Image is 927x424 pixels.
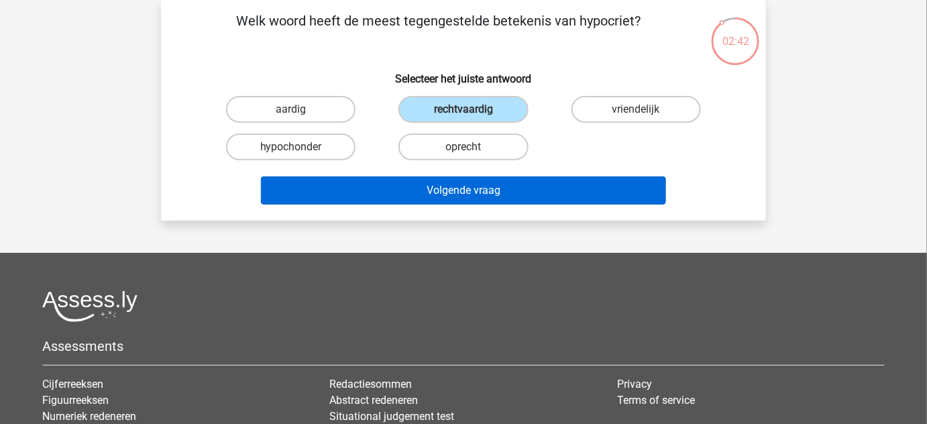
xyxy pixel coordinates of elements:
[42,394,109,407] a: Figuurreeksen
[617,378,652,390] a: Privacy
[226,134,356,160] label: hypochonder
[617,394,695,407] a: Terms of service
[398,134,528,160] label: oprecht
[226,96,356,123] label: aardig
[42,338,885,354] h5: Assessments
[182,11,694,51] p: Welk woord heeft de meest tegengestelde betekenis van hypocriet?
[42,410,136,423] a: Numeriek redeneren
[330,410,455,423] a: Situational judgement test
[330,378,413,390] a: Redactiesommen
[571,96,701,123] label: vriendelijk
[42,290,138,322] img: Assessly logo
[42,378,103,390] a: Cijferreeksen
[261,176,667,205] button: Volgende vraag
[398,96,528,123] label: rechtvaardig
[710,16,761,50] div: 02:42
[330,394,419,407] a: Abstract redeneren
[182,62,745,85] h6: Selecteer het juiste antwoord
